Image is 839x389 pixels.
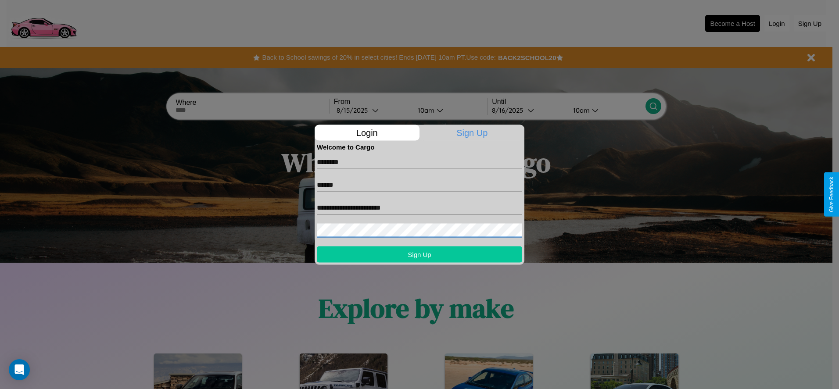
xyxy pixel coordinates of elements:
[317,246,522,262] button: Sign Up
[828,177,835,212] div: Give Feedback
[315,125,419,140] p: Login
[9,359,30,380] div: Open Intercom Messenger
[420,125,525,140] p: Sign Up
[317,143,522,150] h4: Welcome to Cargo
